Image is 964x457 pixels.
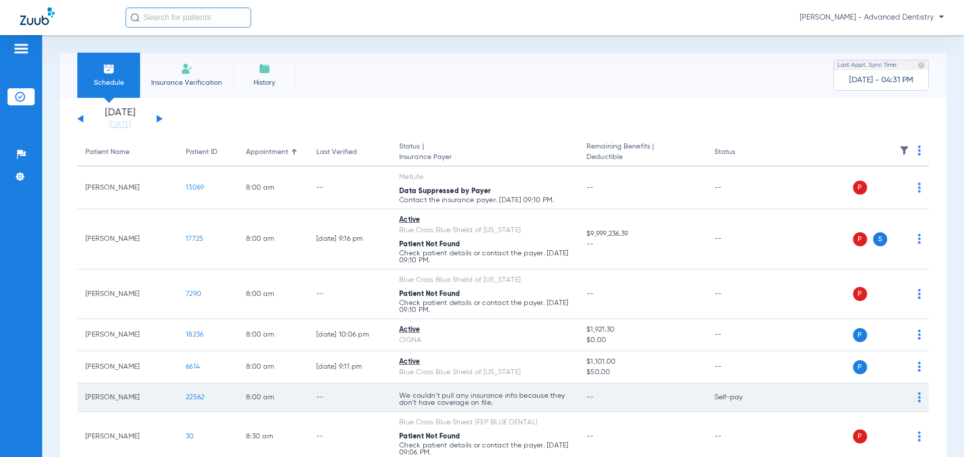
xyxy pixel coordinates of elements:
span: $50.00 [586,367,698,378]
td: 8:00 AM [238,383,308,412]
span: 30 [186,433,194,440]
img: Manual Insurance Verification [181,63,193,75]
div: Blue Cross Blue Shield (FEP BLUE DENTAL) [399,417,570,428]
img: Zuub Logo [20,8,55,25]
td: [PERSON_NAME] [77,351,178,383]
li: [DATE] [90,108,150,130]
span: Patient Not Found [399,241,460,248]
td: -- [308,383,391,412]
div: Last Verified [316,147,383,158]
div: Blue Cross Blue Shield of [US_STATE] [399,367,570,378]
img: group-dot-blue.svg [918,431,921,441]
td: [DATE] 9:16 PM [308,209,391,269]
div: MetLife [399,172,570,183]
td: [PERSON_NAME] [77,269,178,319]
span: -- [586,394,594,401]
span: Patient Not Found [399,433,460,440]
td: 8:00 AM [238,269,308,319]
td: -- [706,269,774,319]
div: Appointment [246,147,300,158]
img: group-dot-blue.svg [918,362,921,372]
td: -- [706,209,774,269]
span: -- [586,290,594,297]
td: [DATE] 10:06 PM [308,319,391,351]
a: [DATE] [90,120,150,130]
p: Contact the insurance payer. [DATE] 09:10 PM. [399,197,570,204]
span: History [240,78,288,88]
span: Schedule [85,78,133,88]
div: Active [399,215,570,225]
td: 8:00 AM [238,209,308,269]
td: 8:00 AM [238,167,308,209]
img: group-dot-blue.svg [918,145,921,156]
th: Status | [391,138,578,167]
span: 18236 [186,331,203,338]
div: Patient Name [85,147,130,158]
span: Insurance Payer [399,152,570,163]
p: Check patient details or contact the payer. [DATE] 09:10 PM. [399,299,570,314]
span: Deductible [586,152,698,163]
span: $1,101.00 [586,357,698,367]
td: [PERSON_NAME] [77,167,178,209]
img: filter.svg [899,145,909,156]
div: Blue Cross Blue Shield of [US_STATE] [399,225,570,236]
span: [DATE] - 04:31 PM [849,75,913,85]
span: P [853,287,867,301]
img: Search Icon [131,13,140,22]
th: Remaining Benefits | [578,138,706,167]
span: S [873,232,887,246]
div: Appointment [246,147,288,158]
span: $1,921.30 [586,325,698,335]
td: 8:00 AM [238,351,308,383]
div: Active [399,357,570,367]
span: [PERSON_NAME] - Advanced Dentistry [800,13,944,23]
td: -- [308,269,391,319]
span: P [853,429,867,443]
span: $9,999,236.39 [586,229,698,239]
span: 17725 [186,235,203,242]
td: -- [706,319,774,351]
span: 22562 [186,394,204,401]
div: Patient ID [186,147,230,158]
img: group-dot-blue.svg [918,289,921,299]
span: 13069 [186,184,204,191]
span: P [853,181,867,195]
td: [PERSON_NAME] [77,383,178,412]
span: -- [586,433,594,440]
td: 8:00 AM [238,319,308,351]
img: group-dot-blue.svg [918,330,921,340]
td: Self-pay [706,383,774,412]
img: Schedule [103,63,115,75]
p: Check patient details or contact the payer. [DATE] 09:06 PM. [399,442,570,456]
div: Blue Cross Blue Shield of [US_STATE] [399,275,570,285]
span: Patient Not Found [399,290,460,297]
span: P [853,360,867,374]
span: -- [586,239,698,250]
span: P [853,328,867,342]
span: Data Suppressed by Payer [399,188,491,195]
img: group-dot-blue.svg [918,392,921,402]
div: Last Verified [316,147,357,158]
td: -- [706,167,774,209]
p: We couldn’t pull any insurance info because they don’t have coverage on file. [399,392,570,406]
td: [PERSON_NAME] [77,319,178,351]
span: Last Appt. Sync Time: [837,60,898,70]
img: last sync help info [918,62,925,69]
td: [PERSON_NAME] [77,209,178,269]
td: -- [308,167,391,209]
img: group-dot-blue.svg [918,183,921,193]
div: Active [399,325,570,335]
img: group-dot-blue.svg [918,234,921,244]
img: History [259,63,271,75]
span: Insurance Verification [148,78,225,88]
span: 7290 [186,290,201,297]
td: -- [706,351,774,383]
th: Status [706,138,774,167]
span: P [853,232,867,246]
td: [DATE] 9:11 PM [308,351,391,383]
div: Patient ID [186,147,217,158]
div: CIGNA [399,335,570,346]
span: $0.00 [586,335,698,346]
input: Search for patients [126,8,251,28]
span: 6614 [186,363,200,370]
